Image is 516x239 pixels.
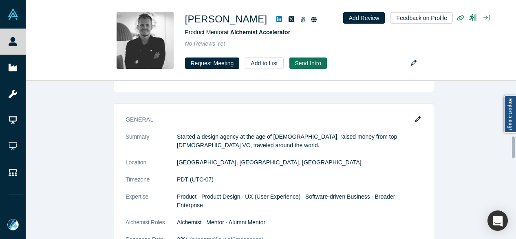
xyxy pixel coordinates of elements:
[126,193,177,218] dt: Expertise
[177,133,422,150] p: Started a design agency at the age of [DEMOGRAPHIC_DATA], raised money from top [DEMOGRAPHIC_DATA...
[177,218,422,227] dd: Alchemist · Mentor · Alumni Mentor
[289,58,327,69] button: Send Intro
[126,133,177,158] dt: Summary
[245,58,283,69] button: Add to List
[185,58,240,69] button: Request Meeting
[177,158,422,167] dd: [GEOGRAPHIC_DATA], [GEOGRAPHIC_DATA], [GEOGRAPHIC_DATA]
[177,175,422,184] dd: PDT (UTC-07)
[126,175,177,193] dt: Timezone
[390,12,453,24] button: Feedback on Profile
[126,218,177,235] dt: Alchemist Roles
[7,9,19,20] img: Alchemist Vault Logo
[7,219,19,230] img: Mia Scott's Account
[126,115,411,124] h3: General
[185,29,291,35] span: Product Mentor at
[177,193,395,208] span: Product · Product Design · UX (User Experience) · Software-driven Business · Broader Enterprise
[185,40,225,47] span: No Reviews Yet
[117,12,174,69] img: Jesper Klingenberg's Profile Image
[230,29,290,35] a: Alchemist Accelerator
[126,158,177,175] dt: Location
[343,12,385,24] button: Add Review
[504,95,516,133] a: Report a bug!
[185,12,267,27] h1: [PERSON_NAME]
